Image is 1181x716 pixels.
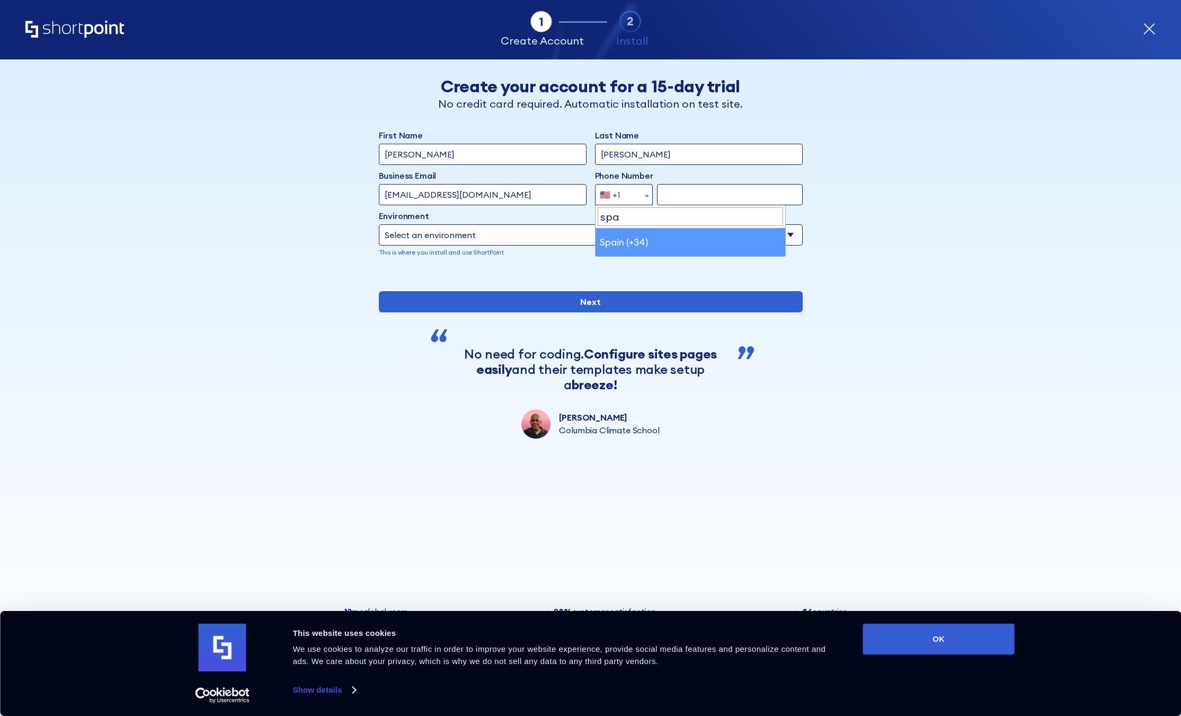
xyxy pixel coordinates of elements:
button: OK [863,624,1015,654]
li: Spain (+34) [596,228,785,256]
input: Search [598,207,783,226]
a: Usercentrics Cookiebot - opens in a new window [176,687,269,703]
img: logo [199,624,246,671]
span: We use cookies to analyze our traffic in order to improve your website experience, provide social... [293,644,826,666]
div: This website uses cookies [293,627,839,640]
a: Show details [293,682,356,698]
